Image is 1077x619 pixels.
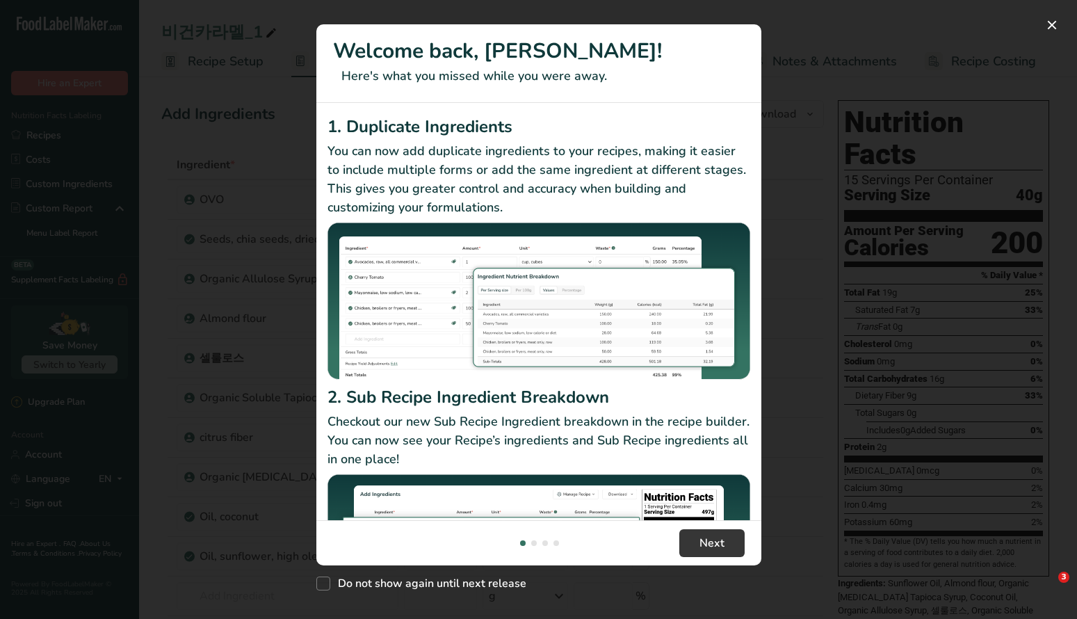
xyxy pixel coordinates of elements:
[679,529,745,557] button: Next
[333,67,745,86] p: Here's what you missed while you were away.
[327,142,750,217] p: You can now add duplicate ingredients to your recipes, making it easier to include multiple forms...
[333,35,745,67] h1: Welcome back, [PERSON_NAME]!
[327,223,750,380] img: Duplicate Ingredients
[327,412,750,469] p: Checkout our new Sub Recipe Ingredient breakdown in the recipe builder. You can now see your Reci...
[330,577,526,590] span: Do not show again until next release
[327,385,750,410] h2: 2. Sub Recipe Ingredient Breakdown
[699,535,724,552] span: Next
[1058,572,1069,583] span: 3
[1030,572,1063,605] iframe: Intercom live chat
[327,114,750,139] h2: 1. Duplicate Ingredients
